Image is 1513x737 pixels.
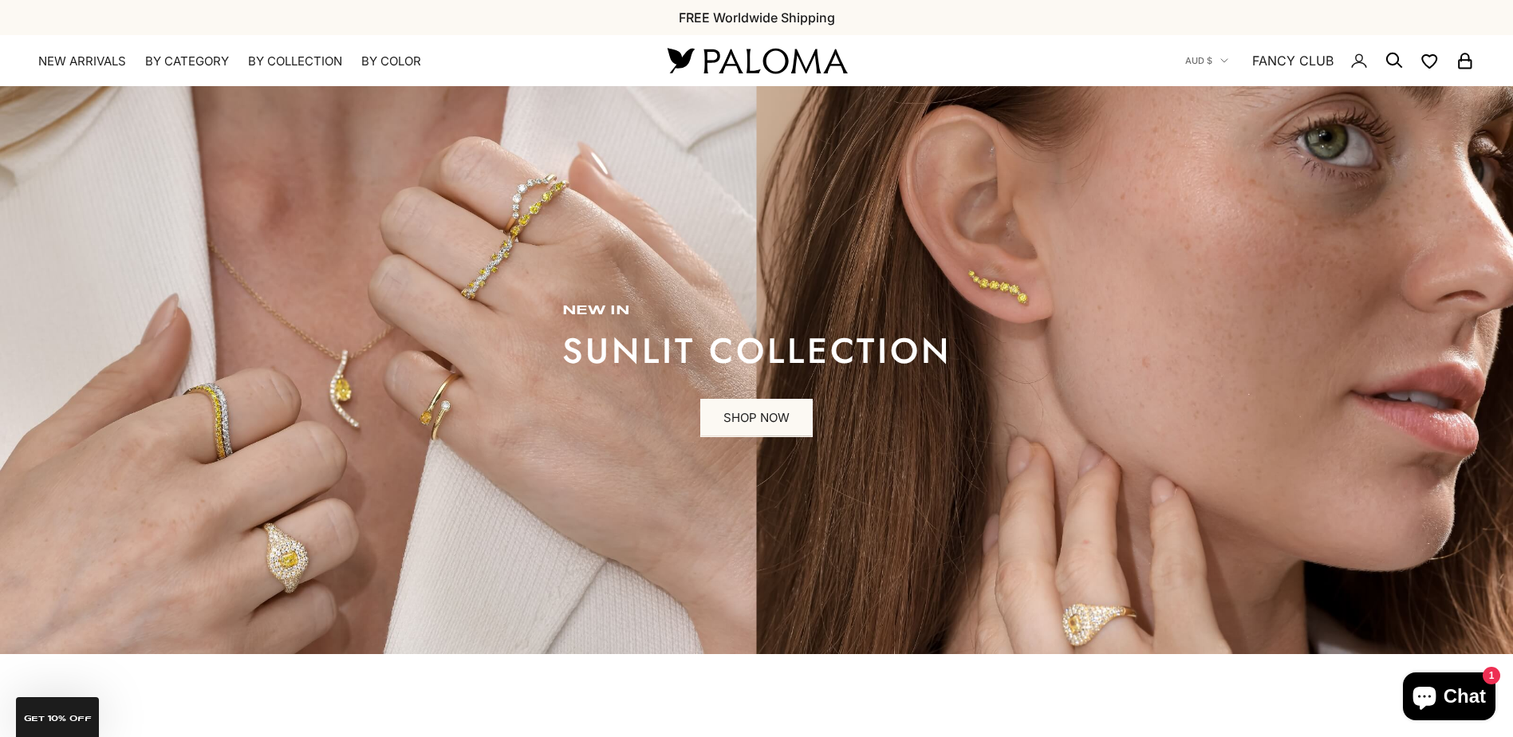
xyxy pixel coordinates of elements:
p: new in [562,303,952,319]
a: SHOP NOW [700,399,813,437]
summary: By Color [361,53,421,69]
summary: By Category [145,53,229,69]
button: AUD $ [1185,53,1228,68]
p: sunlit collection [562,335,952,367]
span: GET 10% Off [24,715,92,723]
a: FANCY CLUB [1252,50,1334,71]
nav: Primary navigation [38,53,629,69]
a: NEW ARRIVALS [38,53,126,69]
summary: By Collection [248,53,342,69]
inbox-online-store-chat: Shopify online store chat [1398,672,1500,724]
p: FREE Worldwide Shipping [679,7,835,28]
span: AUD $ [1185,53,1212,68]
nav: Secondary navigation [1185,35,1475,86]
div: GET 10% Off [16,697,99,737]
